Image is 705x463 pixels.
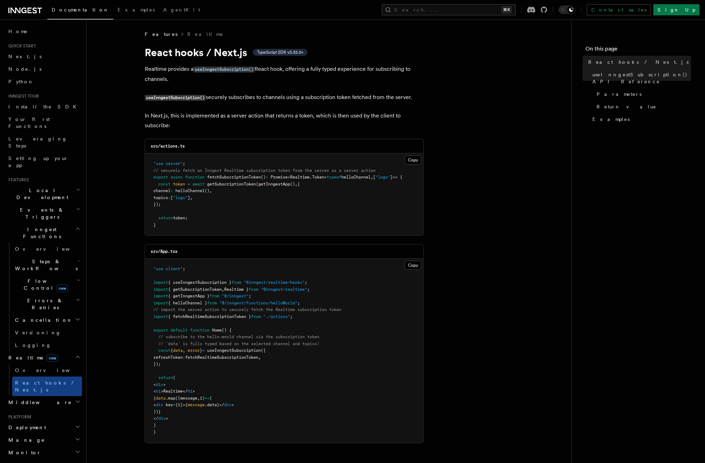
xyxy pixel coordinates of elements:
[288,175,290,180] span: <
[297,182,300,187] span: {
[190,195,192,200] span: ,
[12,294,82,314] button: Errors & Retries
[194,66,255,72] a: useInngestSubscription()
[145,31,177,38] span: Features
[232,402,234,407] span: >
[159,2,204,19] a: AgentKit
[170,328,188,333] span: default
[183,355,185,360] span: :
[371,175,373,180] span: ,
[158,348,170,353] span: const
[173,375,175,380] span: (
[145,64,424,84] p: Realtime provides a React hook, offering a fully typed experience for subscribing to channels.
[219,301,297,305] span: "@/inngest/functions/helloWorld"
[249,294,251,298] span: ;
[173,348,183,353] span: data
[653,4,699,15] a: Sign Up
[185,355,258,360] span: fetchRealtimeSubscriptionToken
[153,416,158,421] span: </
[8,28,28,35] span: Home
[175,396,197,401] span: ((message
[156,382,163,387] span: div
[188,402,205,407] span: message
[6,434,82,446] button: Manage
[6,177,29,183] span: Features
[192,182,205,187] span: await
[15,380,77,393] span: React hooks / Next.js
[588,59,689,66] span: React hooks / Next.js
[594,88,691,100] a: Parameters
[305,280,307,285] span: ;
[6,354,58,361] span: Realtime
[153,314,168,319] span: import
[153,161,183,166] span: "use server"
[594,100,691,113] a: Return value
[205,396,210,401] span: =>
[559,6,575,14] button: Toggle dark mode
[8,136,67,149] span: Leveraging Steps
[271,175,288,180] span: Promise
[168,301,207,305] span: { helloChannel }
[173,402,175,407] span: =
[151,249,177,254] code: src/App.tsx
[158,416,166,421] span: div
[12,255,82,275] button: Steps & Workflows
[15,330,61,335] span: Versioning
[8,79,34,84] span: Python
[597,103,657,110] span: Return value
[158,182,170,187] span: const
[153,402,156,407] span: <
[6,152,82,172] a: Setting up your app
[185,175,205,180] span: function
[168,314,251,319] span: { fetchRealtimeSubscriptionToken }
[166,396,175,401] span: .map
[188,195,190,200] span: ]
[251,314,261,319] span: from
[188,389,192,394] span: h1
[6,100,82,113] a: Install the SDK
[12,297,76,311] span: Errors & Retries
[168,294,210,298] span: { getInngestApp }
[173,182,185,187] span: token
[197,396,200,401] span: ,
[12,377,82,396] a: React hooks / Next.js
[210,396,212,401] span: (
[6,424,46,431] span: Deployment
[232,280,241,285] span: from
[590,113,691,126] a: Examples
[290,314,293,319] span: ;
[6,132,82,152] a: Leveraging Steps
[153,362,161,366] span: });
[8,116,50,129] span: Your first Functions
[161,389,188,394] span: >Realtime</
[205,402,224,407] span: .data}</
[15,367,87,373] span: Overview
[6,421,82,434] button: Deployment
[145,111,424,130] p: In Next.js, this is implemented as a server action that returns a token, which is then used by th...
[376,175,390,180] span: "logs"
[210,188,212,193] span: ,
[47,2,113,20] a: Documentation
[8,54,41,59] span: Next.js
[207,182,256,187] span: getSubscriptionToken
[6,43,36,49] span: Quick start
[187,31,224,38] a: Realtime
[6,184,82,204] button: Local Development
[12,275,82,294] button: Flow Controlnew
[597,91,642,98] span: Parameters
[6,351,82,364] button: Realtimenew
[15,342,51,348] span: Logging
[56,284,68,292] span: new
[207,175,261,180] span: fetchSubscriptionToken
[168,195,170,200] span: :
[175,188,205,193] span: helloChannel
[156,402,163,407] span: div
[156,389,161,394] span: h1
[587,4,651,15] a: Contact sales
[382,4,516,15] button: Search...⌘K
[145,95,206,101] code: useInngestSubscription()
[117,7,155,13] span: Examples
[12,278,77,291] span: Flow Control
[153,266,183,271] span: "use client"
[256,182,258,187] span: (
